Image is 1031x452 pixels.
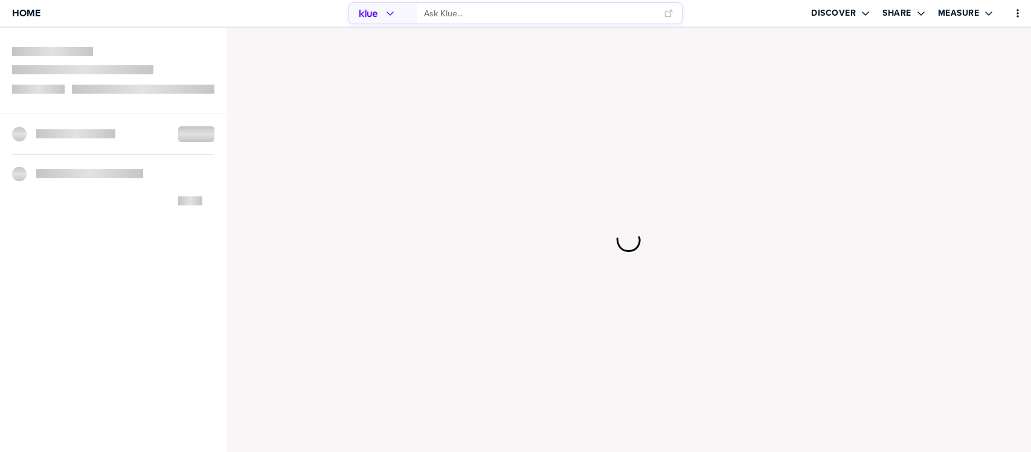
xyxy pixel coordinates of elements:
a: Edit Profile [1002,12,1004,15]
input: Ask Klue... [424,4,657,24]
span: Home [12,8,40,18]
label: Discover [811,8,856,19]
label: Measure [938,8,980,19]
label: Share [882,8,911,19]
